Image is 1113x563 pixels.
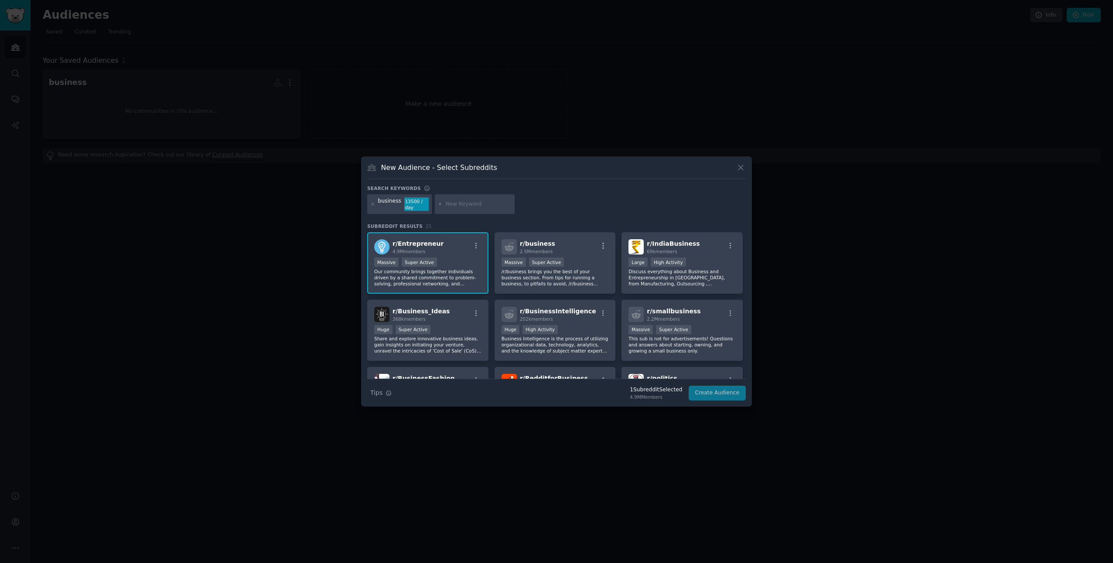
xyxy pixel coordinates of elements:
span: Tips [370,388,382,397]
span: 25 [426,224,432,229]
span: r/ BusinessIntelligence [520,308,596,315]
div: 13500 / day [404,197,429,211]
span: r/ RedditforBusiness [520,375,588,382]
h3: Search keywords [367,185,421,191]
img: BusinessFashion [374,374,389,389]
p: /r/business brings you the best of your business section. From tips for running a business, to pi... [502,268,609,287]
span: 2.2M members [647,316,680,322]
span: 69k members [647,249,677,254]
span: r/ business [520,240,555,247]
div: Huge [374,325,393,334]
img: IndiaBusiness [628,239,644,254]
span: 4.9M members [393,249,426,254]
div: 4.9M Members [630,394,682,400]
button: Tips [367,385,395,400]
p: This sub is not for advertisements! Questions and answers about starting, owning, and growing a s... [628,336,736,354]
p: Discuss everything about Business and Entrepreneurship in [GEOGRAPHIC_DATA], from Manufacturing, ... [628,268,736,287]
span: r/ BusinessFashion [393,375,455,382]
p: Our community brings together individuals driven by a shared commitment to problem-solving, profe... [374,268,481,287]
img: politics [628,374,644,389]
div: 1 Subreddit Selected [630,386,682,394]
img: RedditforBusiness [502,374,517,389]
div: Massive [628,325,653,334]
div: Massive [502,258,526,267]
h3: New Audience - Select Subreddits [381,163,497,172]
span: r/ Business_Ideas [393,308,450,315]
div: business [378,197,401,211]
div: High Activity [522,325,558,334]
div: Huge [502,325,520,334]
span: Subreddit Results [367,223,423,229]
img: Entrepreneur [374,239,389,254]
p: Share and explore innovative business ideas, gain insights on initiating your venture, unravel th... [374,336,481,354]
div: Super Active [656,325,691,334]
span: r/ Entrepreneur [393,240,444,247]
span: 202k members [520,316,553,322]
div: Super Active [402,258,437,267]
div: High Activity [651,258,686,267]
div: Super Active [529,258,564,267]
p: Business Intelligence is the process of utilizing organizational data, technology, analytics, and... [502,336,609,354]
span: 368k members [393,316,426,322]
img: Business_Ideas [374,307,389,322]
span: r/ IndiaBusiness [647,240,700,247]
span: 2.5M members [520,249,553,254]
input: New Keyword [445,200,512,208]
div: Super Active [396,325,431,334]
span: r/ smallbusiness [647,308,700,315]
span: r/ politics [647,375,677,382]
div: Large [628,258,648,267]
div: Massive [374,258,399,267]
